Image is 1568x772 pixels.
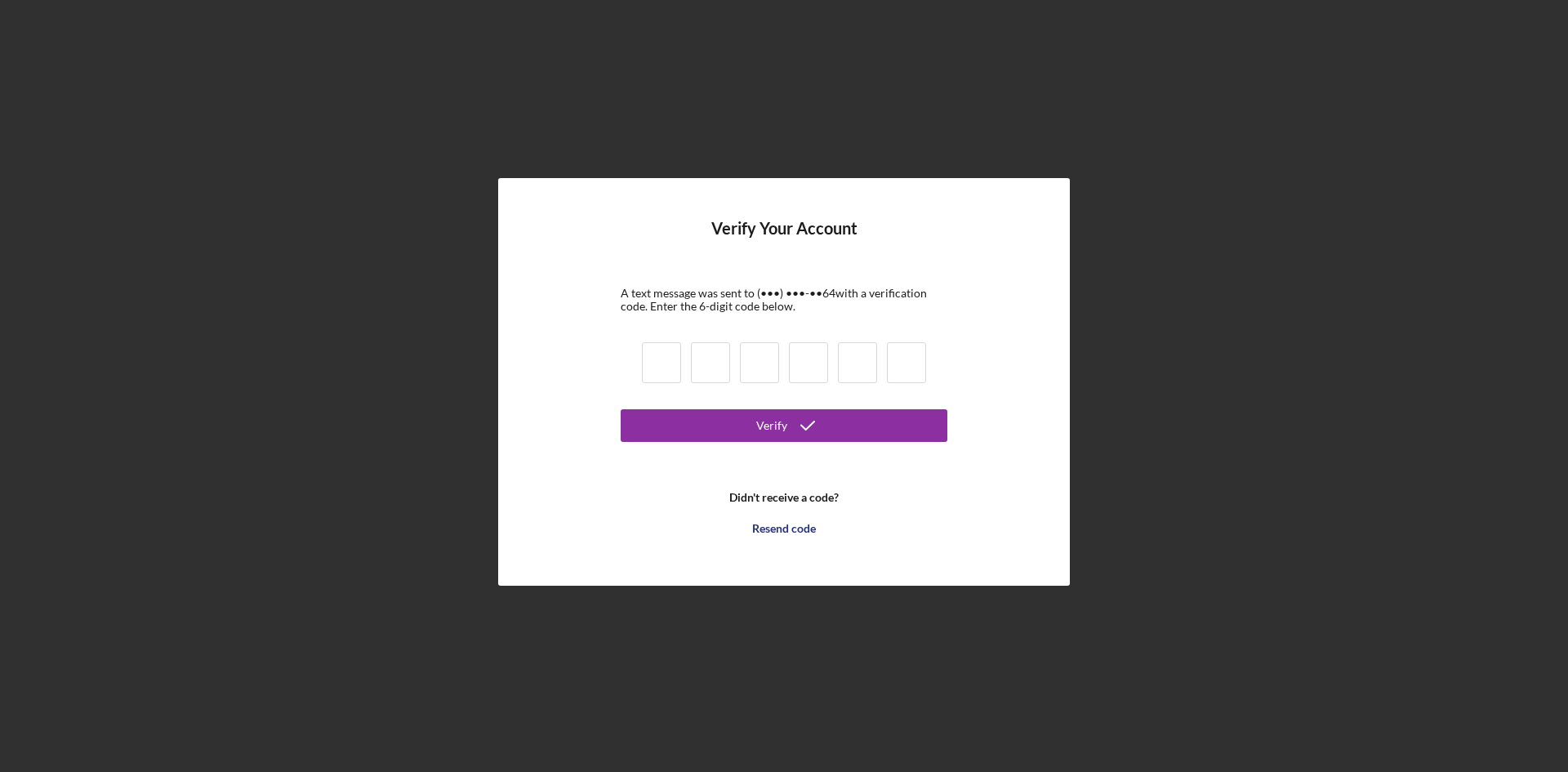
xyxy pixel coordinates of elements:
[621,409,947,442] button: Verify
[729,491,839,504] b: Didn't receive a code?
[621,512,947,545] button: Resend code
[711,219,857,262] h4: Verify Your Account
[756,409,787,442] div: Verify
[621,287,947,313] div: A text message was sent to (•••) •••-•• 64 with a verification code. Enter the 6-digit code below.
[752,512,816,545] div: Resend code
